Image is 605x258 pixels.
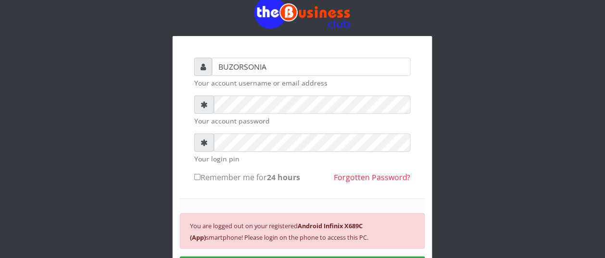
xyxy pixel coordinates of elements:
[212,58,411,76] input: Username or email address
[190,221,368,242] small: You are logged out on your registered smartphone! Please login on the phone to access this PC.
[334,172,411,183] a: Forgotten Password?
[194,154,411,164] small: Your login pin
[267,172,300,183] b: 24 hours
[194,116,411,126] small: Your account password
[194,78,411,88] small: Your account username or email address
[194,174,201,180] input: Remember me for24 hours
[194,172,300,183] label: Remember me for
